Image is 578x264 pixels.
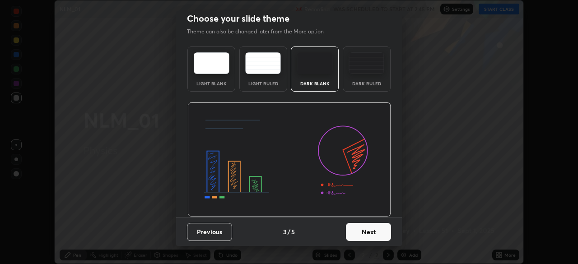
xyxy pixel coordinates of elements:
img: darkThemeBanner.d06ce4a2.svg [187,102,391,217]
p: Theme can also be changed later from the More option [187,28,333,36]
div: Dark Ruled [349,81,385,86]
div: Dark Blank [297,81,333,86]
div: Light Ruled [245,81,281,86]
button: Next [346,223,391,241]
img: darkTheme.f0cc69e5.svg [297,52,333,74]
img: lightRuledTheme.5fabf969.svg [245,52,281,74]
h4: 5 [291,227,295,236]
img: lightTheme.e5ed3b09.svg [194,52,229,74]
button: Previous [187,223,232,241]
h2: Choose your slide theme [187,13,289,24]
h4: / [288,227,290,236]
h4: 3 [283,227,287,236]
div: Light Blank [193,81,229,86]
img: darkRuledTheme.de295e13.svg [349,52,384,74]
